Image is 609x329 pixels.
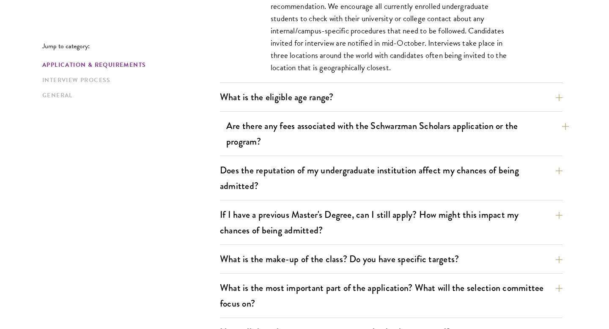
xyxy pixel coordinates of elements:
button: If I have a previous Master's Degree, can I still apply? How might this impact my chances of bein... [220,205,562,240]
a: Application & Requirements [42,60,215,69]
button: What is the eligible age range? [220,88,562,107]
p: Jump to category: [42,42,220,50]
a: Interview Process [42,76,215,85]
button: Does the reputation of my undergraduate institution affect my chances of being admitted? [220,161,562,195]
a: General [42,91,215,100]
button: What is the most important part of the application? What will the selection committee focus on? [220,278,562,313]
button: What is the make-up of the class? Do you have specific targets? [220,249,562,269]
button: Are there any fees associated with the Schwarzman Scholars application or the program? [226,116,569,151]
